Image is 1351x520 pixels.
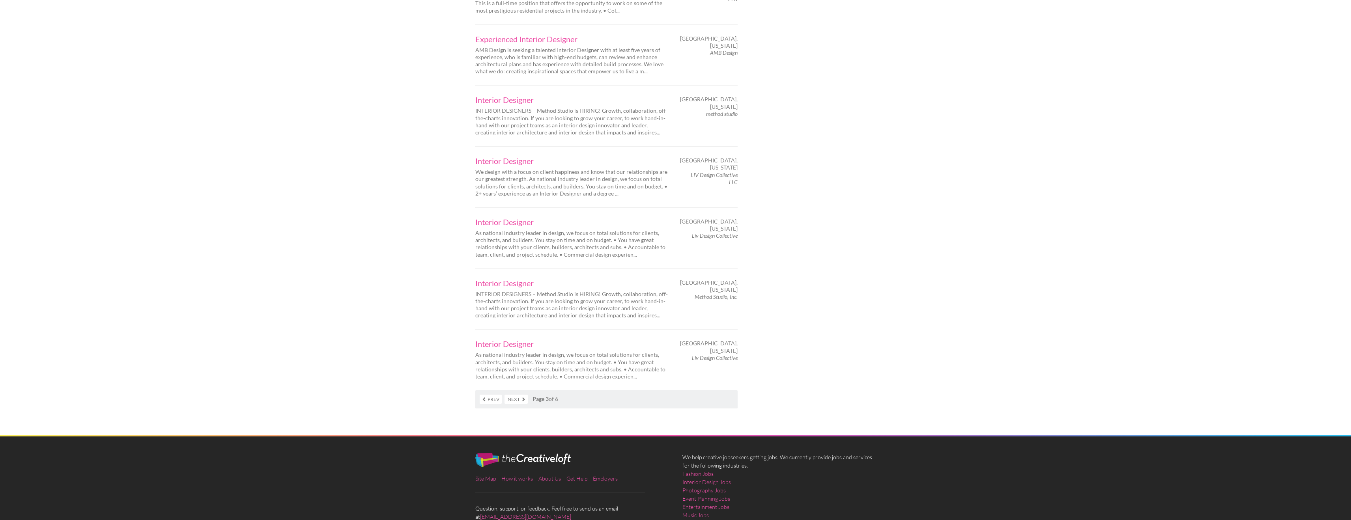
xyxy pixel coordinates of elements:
img: The Creative Loft [475,453,571,467]
a: Fashion Jobs [682,470,714,478]
a: Entertainment Jobs [682,503,729,511]
em: Liv Design Collective [692,232,738,239]
p: AMB Design is seeking a talented Interior Designer with at least five years of experience, who is... [475,47,669,75]
em: Method Studio, Inc. [695,293,738,300]
a: Interior Designer [475,157,669,165]
span: [GEOGRAPHIC_DATA], [US_STATE] [680,218,738,232]
a: Interior Designer [475,96,669,104]
a: [EMAIL_ADDRESS][DOMAIN_NAME] [480,513,571,520]
span: [GEOGRAPHIC_DATA], [US_STATE] [680,157,738,171]
p: INTERIOR DESIGNERS – Method Studio is HIRING! Growth, collaboration, off-the-charts innovation. I... [475,107,669,136]
span: [GEOGRAPHIC_DATA], [US_STATE] [680,279,738,293]
a: Next [505,395,528,404]
em: Liv Design Collective [692,354,738,361]
a: Get Help [566,475,587,482]
a: About Us [538,475,561,482]
em: method studio [706,110,738,117]
strong: Page 3 [533,395,549,402]
a: Prev [480,395,502,404]
a: Interior Design Jobs [682,478,731,486]
p: As national industry leader in design, we focus on total solutions for clients, architects, and b... [475,229,669,258]
a: Experienced Interior Designer [475,35,669,43]
span: [GEOGRAPHIC_DATA], [US_STATE] [680,96,738,110]
span: [GEOGRAPHIC_DATA], [US_STATE] [680,340,738,354]
a: Site Map [475,475,496,482]
a: Interior Designer [475,279,669,287]
p: As national industry leader in design, we focus on total solutions for clients, architects, and b... [475,351,669,380]
a: Interior Designer [475,218,669,226]
span: [GEOGRAPHIC_DATA], [US_STATE] [680,35,738,49]
a: Employers [593,475,618,482]
em: LIV Design Collective LLC [691,171,738,185]
em: AMB Design [710,49,738,56]
p: INTERIOR DESIGNERS – Method Studio is HIRING! Growth, collaboration, off-the-charts innovation. I... [475,291,669,319]
a: Photography Jobs [682,486,726,494]
a: How it works [501,475,533,482]
a: Event Planning Jobs [682,494,730,503]
nav: of 6 [475,390,738,408]
a: Interior Designer [475,340,669,348]
p: We design with a focus on client happiness and know that our relationships are our greatest stren... [475,168,669,197]
a: Music Jobs [682,511,709,519]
